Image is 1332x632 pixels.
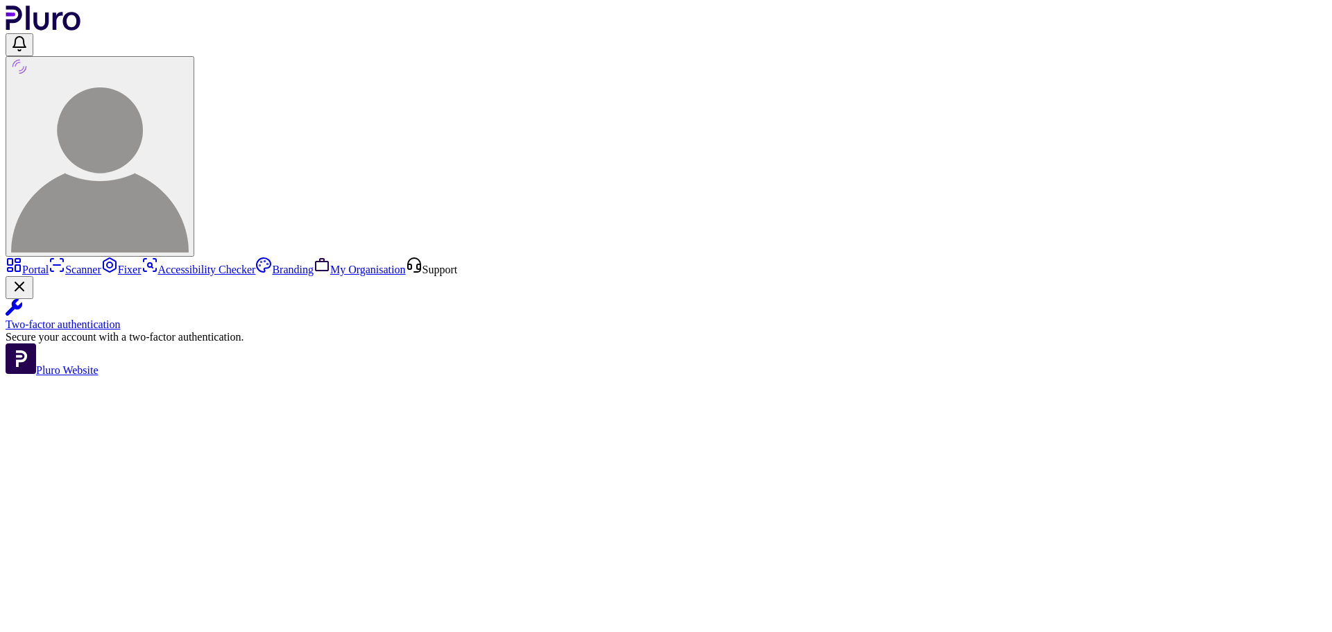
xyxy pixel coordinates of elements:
a: My Organisation [314,264,406,275]
div: Two-factor authentication [6,318,1326,331]
a: Fixer [101,264,142,275]
button: User avatar [6,56,194,257]
button: Close Two-factor authentication notification [6,276,33,299]
a: Two-factor authentication [6,299,1326,331]
a: Scanner [49,264,101,275]
button: Open notifications, you have undefined new notifications [6,33,33,56]
a: Open Pluro Website [6,364,99,376]
a: Branding [255,264,314,275]
a: Accessibility Checker [142,264,256,275]
a: Open Support screen [406,264,458,275]
a: Portal [6,264,49,275]
aside: Sidebar menu [6,257,1326,377]
img: User avatar [11,75,189,253]
div: Secure your account with a two-factor authentication. [6,331,1326,343]
a: Logo [6,21,81,33]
